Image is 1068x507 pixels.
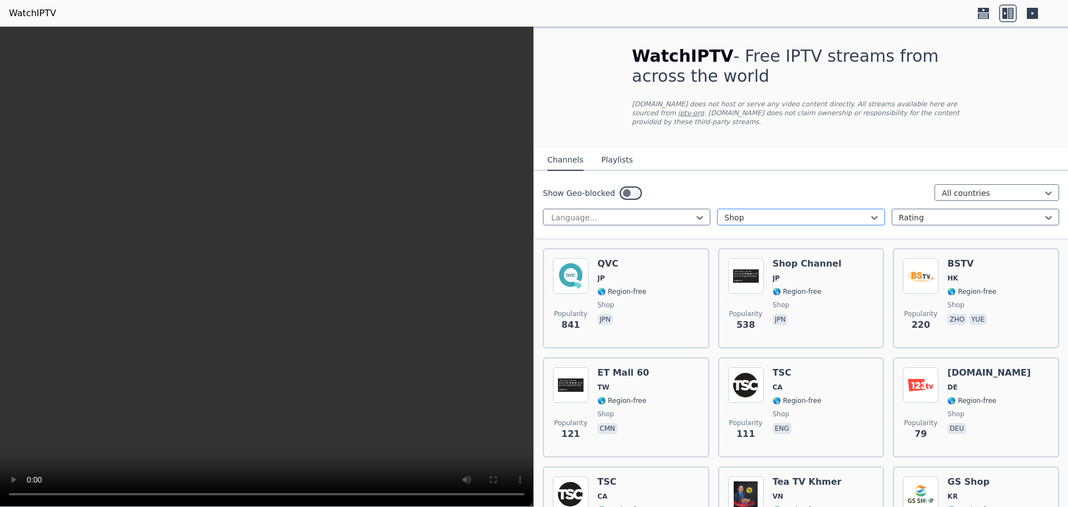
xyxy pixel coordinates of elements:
span: 841 [561,318,580,332]
span: shop [773,410,789,419]
span: Popularity [554,419,587,427]
img: QVC [553,258,589,294]
span: 🌎 Region-free [597,287,646,296]
p: eng [773,423,792,434]
span: TW [597,383,609,392]
span: shop [597,301,614,309]
p: jpn [773,314,788,325]
span: Popularity [904,419,937,427]
span: 538 [736,318,755,332]
a: WatchIPTV [9,7,56,20]
span: Popularity [729,309,763,318]
p: jpn [597,314,613,325]
img: TSC [728,367,764,403]
span: 🌎 Region-free [947,396,996,405]
span: shop [947,301,964,309]
p: yue [969,314,987,325]
h1: - Free IPTV streams from across the world [632,46,970,86]
span: shop [597,410,614,419]
p: zho [947,314,967,325]
h6: [DOMAIN_NAME] [947,367,1031,378]
span: 🌎 Region-free [597,396,646,405]
span: JP [773,274,780,283]
a: iptv-org [678,109,704,117]
button: Playlists [601,150,633,171]
img: ET Mall 60 [553,367,589,403]
h6: Tea TV Khmer [773,476,842,488]
h6: BSTV [947,258,996,269]
h6: TSC [597,476,646,488]
p: [DOMAIN_NAME] does not host or serve any video content directly. All streams available here are s... [632,100,970,126]
h6: QVC [597,258,646,269]
span: 🌎 Region-free [773,287,822,296]
span: Popularity [904,309,937,318]
span: shop [947,410,964,419]
span: CA [597,492,607,501]
span: 121 [561,427,580,441]
span: VN [773,492,783,501]
span: JP [597,274,605,283]
span: 220 [912,318,930,332]
span: DE [947,383,957,392]
h6: ET Mall 60 [597,367,649,378]
span: 79 [914,427,927,441]
h6: TSC [773,367,822,378]
span: WatchIPTV [632,46,734,66]
span: Popularity [729,419,763,427]
span: 🌎 Region-free [947,287,996,296]
h6: GS Shop [947,476,996,488]
img: 1-2-3.tv [903,367,938,403]
span: HK [947,274,958,283]
label: Show Geo-blocked [543,188,615,199]
h6: Shop Channel [773,258,842,269]
img: BSTV [903,258,938,294]
span: 🌎 Region-free [773,396,822,405]
p: deu [947,423,966,434]
span: shop [773,301,789,309]
span: CA [773,383,783,392]
span: KR [947,492,958,501]
span: Popularity [554,309,587,318]
button: Channels [547,150,584,171]
p: cmn [597,423,617,434]
img: Shop Channel [728,258,764,294]
span: 111 [736,427,755,441]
